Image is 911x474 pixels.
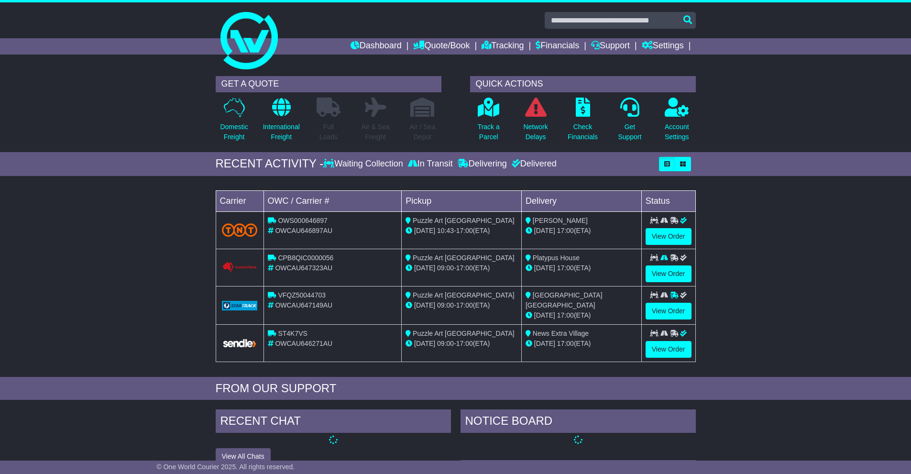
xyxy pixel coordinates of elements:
[362,122,390,142] p: Air & Sea Freight
[534,227,555,234] span: [DATE]
[216,448,271,465] button: View All Chats
[536,38,579,55] a: Financials
[523,122,548,142] p: Network Delays
[216,157,324,171] div: RECENT ACTIVITY -
[278,217,328,224] span: OWS000646897
[437,301,454,309] span: 09:00
[526,339,637,349] div: (ETA)
[646,265,691,282] a: View Order
[222,262,258,273] img: GetCarrierServiceLogo
[533,330,589,337] span: News Extra Village
[278,330,307,337] span: ST4K7VS
[216,382,696,396] div: FROM OUR SUPPORT
[461,409,696,435] div: NOTICE BOARD
[222,223,258,236] img: TNT_Domestic.png
[437,264,454,272] span: 09:00
[557,311,574,319] span: 17:00
[617,97,642,147] a: GetSupport
[478,122,500,142] p: Track a Parcel
[567,97,598,147] a: CheckFinancials
[413,254,515,262] span: Puzzle Art [GEOGRAPHIC_DATA]
[482,38,524,55] a: Tracking
[413,217,515,224] span: Puzzle Art [GEOGRAPHIC_DATA]
[455,159,509,169] div: Delivering
[406,339,517,349] div: - (ETA)
[437,227,454,234] span: 10:43
[456,227,473,234] span: 17:00
[278,291,326,299] span: VFQZ50044703
[263,122,300,142] p: International Freight
[157,463,295,471] span: © One World Courier 2025. All rights reserved.
[275,264,332,272] span: OWCAU647323AU
[275,301,332,309] span: OWCAU647149AU
[406,226,517,236] div: - (ETA)
[456,264,473,272] span: 17:00
[222,338,258,348] img: GetCarrierServiceLogo
[410,122,436,142] p: Air / Sea Depot
[470,76,696,92] div: QUICK ACTIONS
[263,190,402,211] td: OWC / Carrier #
[509,159,557,169] div: Delivered
[220,97,248,147] a: DomesticFreight
[275,340,332,347] span: OWCAU646271AU
[414,227,435,234] span: [DATE]
[642,38,684,55] a: Settings
[406,300,517,310] div: - (ETA)
[413,330,515,337] span: Puzzle Art [GEOGRAPHIC_DATA]
[665,122,689,142] p: Account Settings
[646,341,691,358] a: View Order
[646,303,691,320] a: View Order
[526,226,637,236] div: (ETA)
[557,227,574,234] span: 17:00
[402,190,522,211] td: Pickup
[534,311,555,319] span: [DATE]
[323,159,405,169] div: Waiting Collection
[534,340,555,347] span: [DATE]
[526,263,637,273] div: (ETA)
[216,409,451,435] div: RECENT CHAT
[646,228,691,245] a: View Order
[222,301,258,310] img: GetCarrierServiceLogo
[533,217,588,224] span: [PERSON_NAME]
[351,38,402,55] a: Dashboard
[521,190,641,211] td: Delivery
[523,97,548,147] a: NetworkDelays
[414,264,435,272] span: [DATE]
[618,122,641,142] p: Get Support
[526,291,603,309] span: [GEOGRAPHIC_DATA] [GEOGRAPHIC_DATA]
[557,340,574,347] span: 17:00
[220,122,248,142] p: Domestic Freight
[275,227,332,234] span: OWCAU646897AU
[477,97,500,147] a: Track aParcel
[263,97,300,147] a: InternationalFreight
[216,190,263,211] td: Carrier
[534,264,555,272] span: [DATE]
[406,263,517,273] div: - (ETA)
[413,291,515,299] span: Puzzle Art [GEOGRAPHIC_DATA]
[641,190,695,211] td: Status
[278,254,333,262] span: CPB8QIC0000056
[591,38,630,55] a: Support
[414,340,435,347] span: [DATE]
[533,254,580,262] span: Platypus House
[414,301,435,309] span: [DATE]
[413,38,470,55] a: Quote/Book
[216,76,441,92] div: GET A QUOTE
[557,264,574,272] span: 17:00
[664,97,690,147] a: AccountSettings
[317,122,340,142] p: Full Loads
[437,340,454,347] span: 09:00
[456,340,473,347] span: 17:00
[526,310,637,320] div: (ETA)
[406,159,455,169] div: In Transit
[568,122,598,142] p: Check Financials
[456,301,473,309] span: 17:00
